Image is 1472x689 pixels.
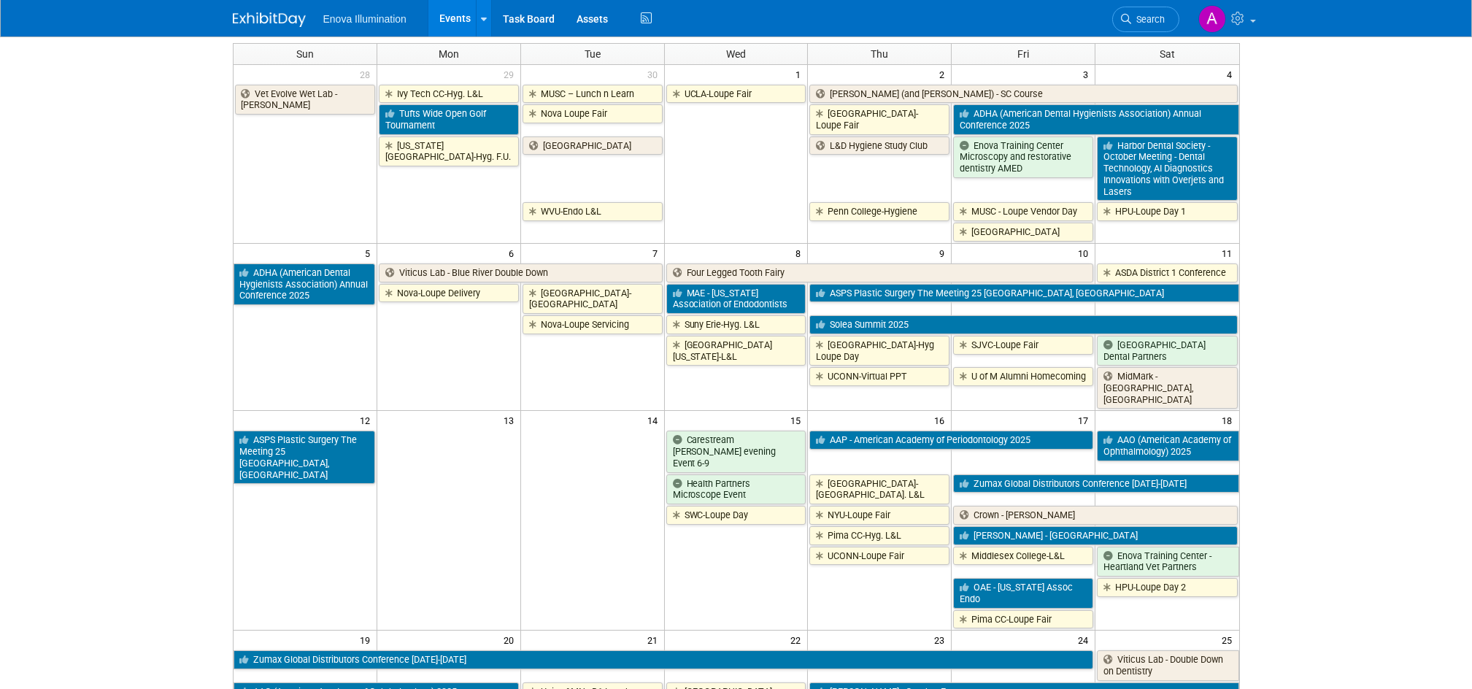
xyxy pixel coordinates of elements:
[523,104,663,123] a: Nova Loupe Fair
[507,244,520,262] span: 6
[809,104,949,134] a: [GEOGRAPHIC_DATA]-Loupe Fair
[1112,7,1179,32] a: Search
[358,631,377,649] span: 19
[523,315,663,334] a: Nova-Loupe Servicing
[666,284,806,314] a: MAE - [US_STATE] Association of Endodontists
[1097,367,1237,409] a: MidMark - [GEOGRAPHIC_DATA], [GEOGRAPHIC_DATA]
[323,13,406,25] span: Enova Illumination
[666,85,806,104] a: UCLA-Loupe Fair
[1097,431,1238,461] a: AAO (American Academy of Ophthalmology) 2025
[1226,65,1239,83] span: 4
[379,104,519,134] a: Tufts Wide Open Golf Tournament
[809,136,949,155] a: L&D Hygiene Study Club
[358,411,377,429] span: 12
[363,244,377,262] span: 5
[379,85,519,104] a: Ivy Tech CC-Hyg. L&L
[809,284,1238,303] a: ASPS Plastic Surgery The Meeting 25 [GEOGRAPHIC_DATA], [GEOGRAPHIC_DATA]
[1082,65,1095,83] span: 3
[523,284,663,314] a: [GEOGRAPHIC_DATA]-[GEOGRAPHIC_DATA]
[1132,14,1165,25] span: Search
[789,631,807,649] span: 22
[953,526,1237,545] a: [PERSON_NAME] - [GEOGRAPHIC_DATA]
[938,65,951,83] span: 2
[234,650,1094,669] a: Zumax Global Distributors Conference [DATE]-[DATE]
[233,12,306,27] img: ExhibitDay
[809,506,949,525] a: NYU-Loupe Fair
[666,506,806,525] a: SWC-Loupe Day
[1198,5,1226,33] img: Andrea Miller
[523,85,663,104] a: MUSC – Lunch n Learn
[666,474,806,504] a: Health Partners Microscope Event
[809,526,949,545] a: Pima CC-Hyg. L&L
[794,244,807,262] span: 8
[666,263,1094,282] a: Four Legged Tooth Fairy
[794,65,807,83] span: 1
[1017,48,1029,60] span: Fri
[953,610,1093,629] a: Pima CC-Loupe Fair
[235,85,375,115] a: Vet Evolve Wet Lab - [PERSON_NAME]
[809,431,1093,450] a: AAP - American Academy of Periodontology 2025
[933,631,951,649] span: 23
[523,136,663,155] a: [GEOGRAPHIC_DATA]
[502,631,520,649] span: 20
[871,48,888,60] span: Thu
[1076,244,1095,262] span: 10
[938,244,951,262] span: 9
[953,506,1237,525] a: Crown - [PERSON_NAME]
[646,411,664,429] span: 14
[1097,578,1237,597] a: HPU-Loupe Day 2
[809,336,949,366] a: [GEOGRAPHIC_DATA]-Hyg Loupe Day
[809,474,949,504] a: [GEOGRAPHIC_DATA]-[GEOGRAPHIC_DATA]. L&L
[953,578,1093,608] a: OAE - [US_STATE] Assoc Endo
[1097,263,1237,282] a: ASDA District 1 Conference
[1097,650,1238,680] a: Viticus Lab - Double Down on Dentistry
[666,315,806,334] a: Suny Erie-Hyg. L&L
[953,202,1093,221] a: MUSC - Loupe Vendor Day
[1221,244,1239,262] span: 11
[1097,547,1238,577] a: Enova Training Center - Heartland Vet Partners
[809,367,949,386] a: UCONN-Virtual PPT
[646,65,664,83] span: 30
[809,315,1237,334] a: Solea Summit 2025
[651,244,664,262] span: 7
[379,284,519,303] a: Nova-Loupe Delivery
[439,48,459,60] span: Mon
[809,547,949,566] a: UCONN-Loupe Fair
[953,336,1093,355] a: SJVC-Loupe Fair
[358,65,377,83] span: 28
[726,48,746,60] span: Wed
[953,104,1238,134] a: ADHA (American Dental Hygienists Association) Annual Conference 2025
[953,136,1093,178] a: Enova Training Center Microscopy and restorative dentistry AMED
[789,411,807,429] span: 15
[1097,336,1237,366] a: [GEOGRAPHIC_DATA] Dental Partners
[379,136,519,166] a: [US_STATE][GEOGRAPHIC_DATA]-Hyg. F.U.
[933,411,951,429] span: 16
[953,223,1093,242] a: [GEOGRAPHIC_DATA]
[953,547,1093,566] a: Middlesex College-L&L
[296,48,314,60] span: Sun
[666,336,806,366] a: [GEOGRAPHIC_DATA][US_STATE]-L&L
[379,263,663,282] a: Viticus Lab - Blue River Double Down
[502,411,520,429] span: 13
[809,85,1237,104] a: [PERSON_NAME] (and [PERSON_NAME]) - SC Course
[1221,411,1239,429] span: 18
[502,65,520,83] span: 29
[585,48,601,60] span: Tue
[646,631,664,649] span: 21
[234,431,375,484] a: ASPS Plastic Surgery The Meeting 25 [GEOGRAPHIC_DATA], [GEOGRAPHIC_DATA]
[523,202,663,221] a: WVU-Endo L&L
[953,474,1238,493] a: Zumax Global Distributors Conference [DATE]-[DATE]
[953,367,1093,386] a: U of M Alumni Homecoming
[1097,136,1237,201] a: Harbor Dental Society - October Meeting - Dental Technology, AI Diagnostics Innovations with Over...
[1076,631,1095,649] span: 24
[1097,202,1237,221] a: HPU-Loupe Day 1
[666,431,806,472] a: Carestream [PERSON_NAME] evening Event 6-9
[1076,411,1095,429] span: 17
[234,263,375,305] a: ADHA (American Dental Hygienists Association) Annual Conference 2025
[809,202,949,221] a: Penn College-Hygiene
[1221,631,1239,649] span: 25
[1160,48,1175,60] span: Sat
